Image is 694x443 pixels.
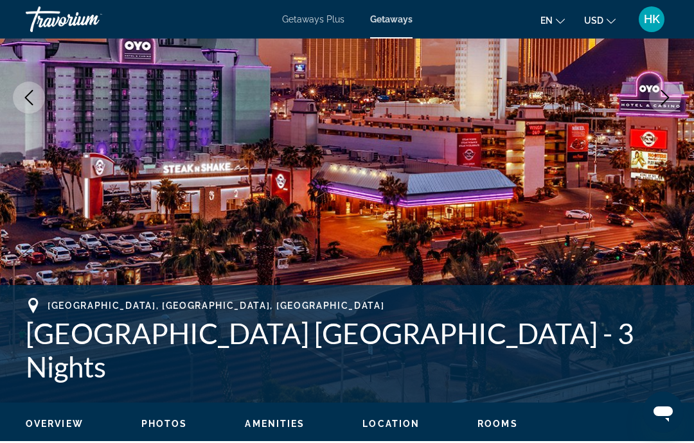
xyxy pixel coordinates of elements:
[370,14,413,24] a: Getaways
[477,418,518,430] button: Rooms
[26,317,668,383] h1: [GEOGRAPHIC_DATA] [GEOGRAPHIC_DATA] - 3 Nights
[282,14,344,24] a: Getaways Plus
[26,3,154,36] a: Travorium
[245,419,305,429] span: Amenities
[13,82,45,114] button: Previous image
[643,392,684,433] iframe: Button to launch messaging window
[649,82,681,114] button: Next image
[26,419,84,429] span: Overview
[584,15,603,26] span: USD
[141,418,188,430] button: Photos
[48,300,384,311] span: [GEOGRAPHIC_DATA], [GEOGRAPHIC_DATA], [GEOGRAPHIC_DATA]
[540,11,565,30] button: Change language
[245,418,305,430] button: Amenities
[635,6,668,33] button: User Menu
[644,13,660,26] span: HK
[141,419,188,429] span: Photos
[26,418,84,430] button: Overview
[540,15,553,26] span: en
[362,418,420,430] button: Location
[584,11,616,30] button: Change currency
[477,419,518,429] span: Rooms
[362,419,420,429] span: Location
